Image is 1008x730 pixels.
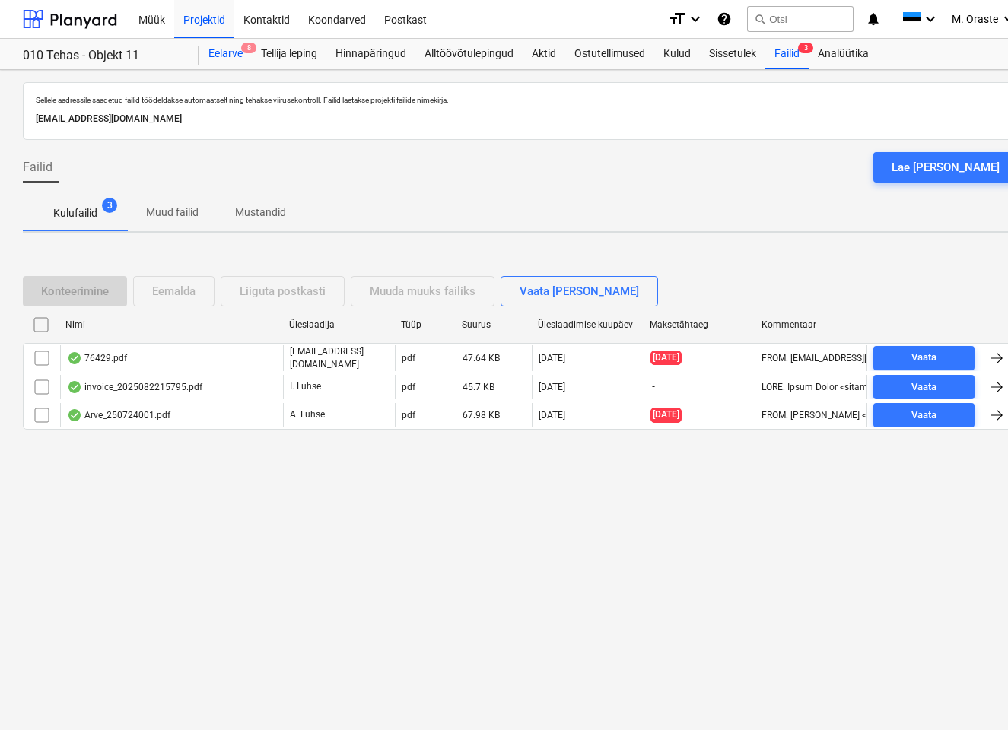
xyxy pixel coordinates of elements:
[289,319,389,330] div: Üleslaadija
[538,319,638,330] div: Üleslaadimise kuupäev
[23,48,181,64] div: 010 Tehas - Objekt 11
[520,281,639,301] div: Vaata [PERSON_NAME]
[873,403,975,427] button: Vaata
[539,382,565,392] div: [DATE]
[523,39,565,69] a: Aktid
[462,319,526,330] div: Suurus
[717,10,732,28] i: Abikeskus
[754,13,766,25] span: search
[798,43,813,53] span: 3
[415,39,523,69] a: Alltöövõtulepingud
[952,13,998,25] span: M. Oraste
[650,319,749,330] div: Maksetähtaeg
[565,39,654,69] a: Ostutellimused
[36,95,1005,105] p: Sellele aadressile saadetud failid töödeldakse automaatselt ning tehakse viirusekontroll. Failid ...
[809,39,878,69] a: Analüütika
[146,205,199,221] p: Muud failid
[402,410,415,421] div: pdf
[67,409,170,421] div: Arve_250724001.pdf
[463,410,500,421] div: 67.98 KB
[911,407,936,424] div: Vaata
[235,205,286,221] p: Mustandid
[67,381,82,393] div: Andmed failist loetud
[401,319,450,330] div: Tüüp
[53,205,97,221] p: Kulufailid
[911,349,936,367] div: Vaata
[65,319,277,330] div: Nimi
[866,10,881,28] i: notifications
[252,39,326,69] a: Tellija leping
[762,319,861,330] div: Kommentaar
[501,276,658,306] button: Vaata [PERSON_NAME]
[650,408,682,422] span: [DATE]
[911,379,936,396] div: Vaata
[765,39,809,69] div: Failid
[67,352,127,364] div: 76429.pdf
[67,409,82,421] div: Andmed failist loetud
[686,10,704,28] i: keyboard_arrow_down
[539,353,565,363] div: [DATE]
[463,382,494,392] div: 45.7 KB
[650,351,682,365] span: [DATE]
[654,39,700,69] a: Kulud
[873,346,975,370] button: Vaata
[102,198,117,213] span: 3
[539,410,565,421] div: [DATE]
[199,39,252,69] div: Eelarve
[921,10,940,28] i: keyboard_arrow_down
[290,380,321,393] p: I. Luhse
[67,381,202,393] div: invoice_2025082215795.pdf
[668,10,686,28] i: format_size
[402,382,415,392] div: pdf
[700,39,765,69] a: Sissetulek
[650,380,657,393] span: -
[290,408,325,421] p: A. Luhse
[892,157,1000,177] div: Lae [PERSON_NAME]
[402,353,415,363] div: pdf
[326,39,415,69] a: Hinnapäringud
[463,353,500,363] div: 47.64 KB
[873,375,975,399] button: Vaata
[290,345,389,371] p: [EMAIL_ADDRESS][DOMAIN_NAME]
[67,352,82,364] div: Andmed failist loetud
[765,39,809,69] a: Failid3
[241,43,256,53] span: 8
[199,39,252,69] a: Eelarve8
[36,111,1005,127] p: [EMAIL_ADDRESS][DOMAIN_NAME]
[23,158,52,176] span: Failid
[747,6,854,32] button: Otsi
